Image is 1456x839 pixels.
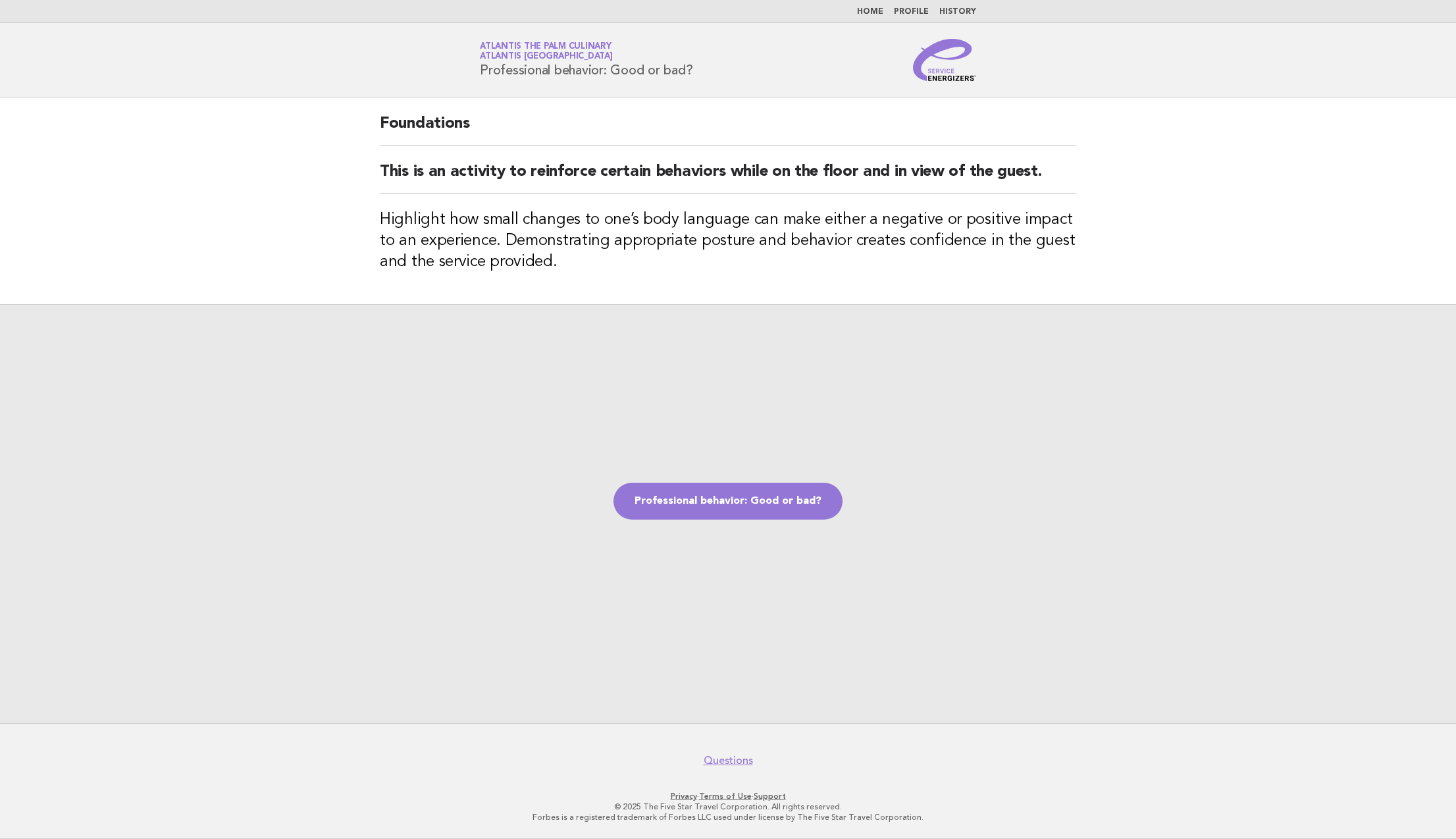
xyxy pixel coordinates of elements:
[325,812,1131,823] p: Forbes is a registered trademark of Forbes LLC used under license by The Five Star Travel Corpora...
[380,113,1076,146] h2: Foundations
[380,161,1076,194] h2: This is an activity to reinforce certain behaviors while on the floor and in view of the guest.
[480,43,692,77] h1: Professional behavior: Good or bad?
[480,42,613,61] a: Atlantis The Palm CulinaryAtlantis [GEOGRAPHIC_DATA]
[894,8,929,16] a: Profile
[480,53,613,61] span: Atlantis [GEOGRAPHIC_DATA]
[939,8,976,16] a: History
[913,39,976,81] img: Service Energizers
[699,792,752,801] a: Terms of Use
[754,792,786,801] a: Support
[704,754,753,767] a: Questions
[325,801,1131,812] p: © 2025 The Five Star Travel Corporation. All rights reserved.
[857,8,883,16] a: Home
[325,791,1131,801] p: · ·
[380,209,1076,273] h3: Highlight how small changes to one’s body language can make either a negative or positive impact ...
[671,792,697,801] a: Privacy
[613,483,843,520] a: Professional behavior: Good or bad?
